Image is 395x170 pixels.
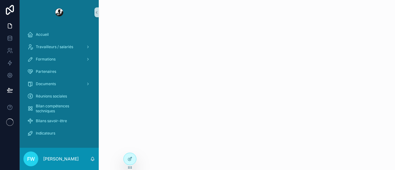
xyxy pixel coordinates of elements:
[36,32,49,37] span: Accueil
[23,103,95,114] a: Bilan compétences techniques
[36,131,55,136] span: Indicateurs
[23,29,95,40] a: Accueil
[23,115,95,126] a: Bilans savoir-être
[36,57,56,62] span: Formations
[36,69,56,74] span: Partenaires
[54,7,64,17] img: App logo
[20,25,99,147] div: scrollable content
[23,128,95,139] a: Indicateurs
[23,66,95,77] a: Partenaires
[36,94,67,99] span: Réunions sociales
[23,54,95,65] a: Formations
[23,91,95,102] a: Réunions sociales
[36,44,73,49] span: Travailleurs / salariés
[36,81,56,86] span: Documents
[36,104,89,114] span: Bilan compétences techniques
[23,41,95,52] a: Travailleurs / salariés
[36,118,67,123] span: Bilans savoir-être
[27,155,35,163] span: FW
[23,78,95,89] a: Documents
[43,156,79,162] p: [PERSON_NAME]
